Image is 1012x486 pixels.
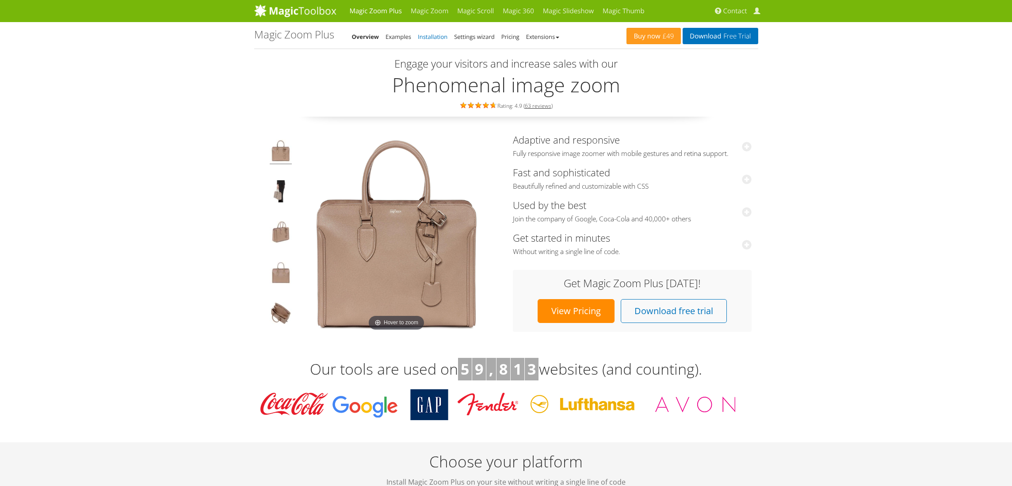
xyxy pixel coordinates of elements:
img: Hover image zoom example [270,262,292,286]
a: Pricing [501,33,519,41]
h2: Phenomenal image zoom [254,74,758,96]
a: Installation [418,33,447,41]
a: Buy now£49 [626,28,681,44]
img: JavaScript image zoom example [270,180,292,205]
a: Magic Zoom Plus DemoHover to zoom [297,134,496,333]
b: 5 [461,359,469,379]
a: Settings wizard [454,33,495,41]
h3: Our tools are used on websites (and counting). [254,358,758,381]
span: Join the company of Google, Coca-Cola and 40,000+ others [513,215,752,224]
a: 63 reviews [525,102,551,110]
img: Magic Toolbox Customers [254,389,745,420]
span: Without writing a single line of code. [513,247,752,256]
a: DownloadFree Trial [683,28,758,44]
a: Adaptive and responsiveFully responsive image zoomer with mobile gestures and retina support. [513,133,752,158]
a: Used by the bestJoin the company of Google, Coca-Cola and 40,000+ others [513,198,752,224]
div: Rating: 4.9 ( ) [254,100,758,110]
h3: Engage your visitors and increase sales with our [256,58,756,69]
a: Fast and sophisticatedBeautifully refined and customizable with CSS [513,166,752,191]
span: Contact [723,7,747,15]
img: MagicToolbox.com - Image tools for your website [254,4,336,17]
img: Magic Zoom Plus Demo [297,134,496,333]
h1: Magic Zoom Plus [254,29,334,40]
span: Fully responsive image zoomer with mobile gestures and retina support. [513,149,752,158]
b: 9 [475,359,483,379]
a: Get started in minutesWithout writing a single line of code. [513,231,752,256]
span: Free Trial [721,33,751,40]
b: 3 [527,359,536,379]
b: 8 [499,359,508,379]
a: Download free trial [621,299,727,323]
b: 1 [513,359,522,379]
a: Examples [386,33,411,41]
img: Product image zoom example [270,140,292,164]
img: jQuery image zoom example [270,221,292,246]
span: £49 [661,33,674,40]
h3: Get Magic Zoom Plus [DATE]! [522,277,743,289]
span: Beautifully refined and customizable with CSS [513,182,752,191]
a: Extensions [526,33,559,41]
a: View Pricing [538,299,615,323]
a: Overview [352,33,379,41]
b: , [489,359,493,379]
img: JavaScript zoom tool example [270,302,292,327]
